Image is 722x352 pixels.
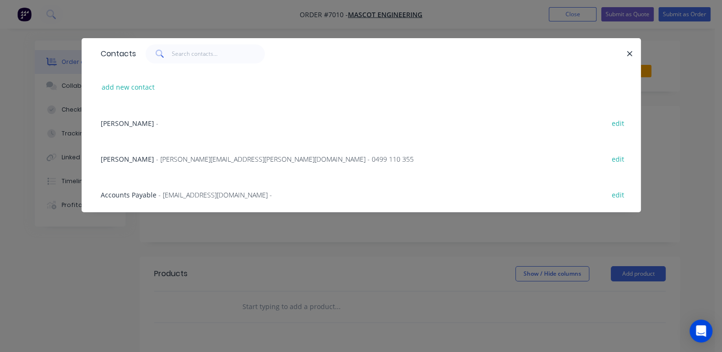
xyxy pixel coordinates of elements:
span: - [EMAIL_ADDRESS][DOMAIN_NAME] - [158,190,272,199]
button: edit [607,116,629,129]
button: edit [607,152,629,165]
div: Open Intercom Messenger [690,320,712,342]
div: Contacts [96,39,136,69]
input: Search contacts... [172,44,265,63]
span: [PERSON_NAME] [101,119,154,128]
span: - [PERSON_NAME][EMAIL_ADDRESS][PERSON_NAME][DOMAIN_NAME] - 0499 110 355 [156,155,414,164]
span: Accounts Payable [101,190,157,199]
button: add new contact [97,81,160,93]
span: - [156,119,158,128]
span: [PERSON_NAME] [101,155,154,164]
button: edit [607,188,629,201]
